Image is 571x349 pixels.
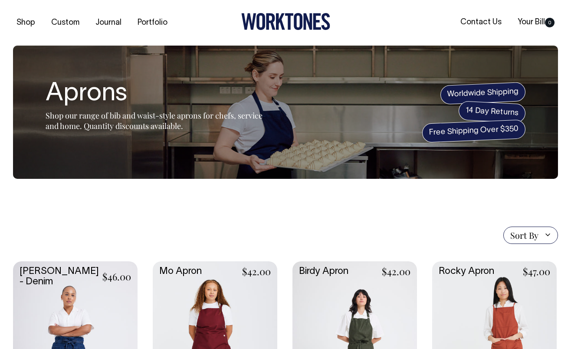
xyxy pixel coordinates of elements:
span: 0 [545,18,555,27]
a: Portfolio [134,16,171,30]
span: Sort By [510,230,538,240]
a: Custom [48,16,83,30]
span: Free Shipping Over $350 [422,119,526,143]
span: Worldwide Shipping [440,82,526,104]
a: Shop [13,16,39,30]
a: Contact Us [457,15,505,30]
span: 14 Day Returns [458,101,526,123]
span: Shop our range of bib and waist-style aprons for chefs, service and home. Quantity discounts avai... [46,110,263,131]
a: Your Bill0 [514,15,558,30]
h1: Aprons [46,80,263,108]
a: Journal [92,16,125,30]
